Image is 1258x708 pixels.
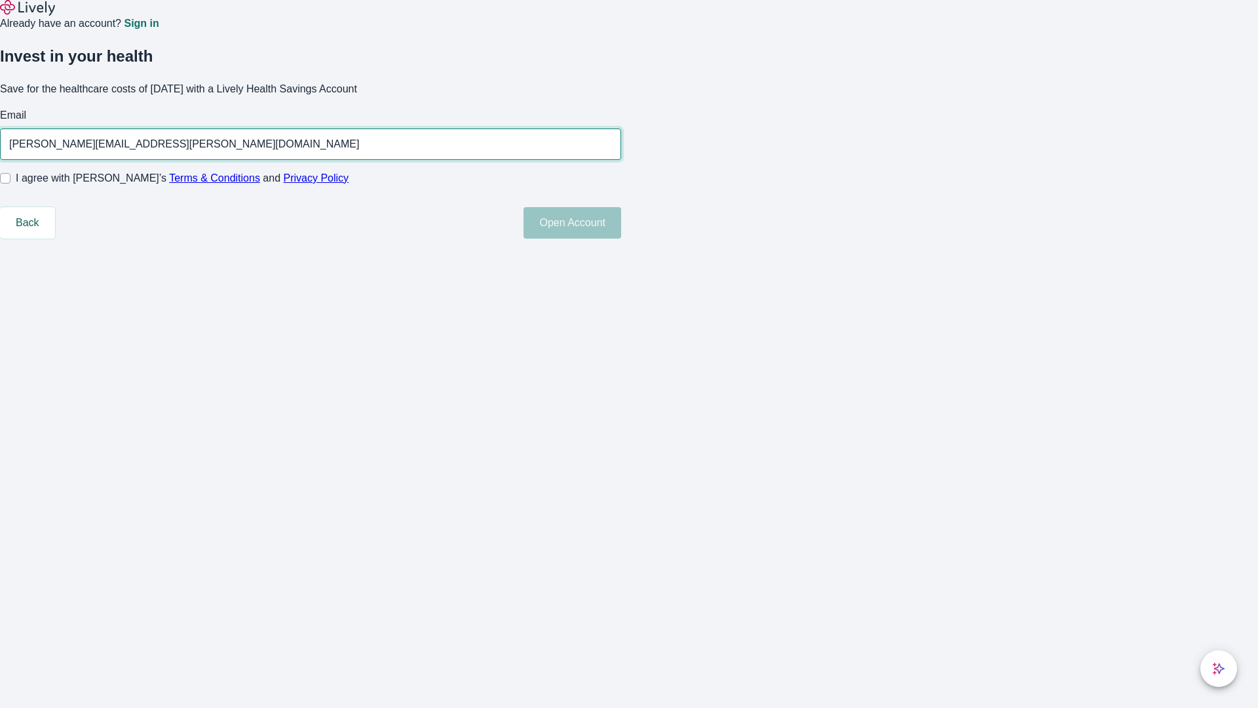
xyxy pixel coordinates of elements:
button: chat [1200,650,1237,687]
span: I agree with [PERSON_NAME]’s and [16,170,349,186]
a: Terms & Conditions [169,172,260,184]
a: Sign in [124,18,159,29]
svg: Lively AI Assistant [1212,662,1225,675]
a: Privacy Policy [284,172,349,184]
